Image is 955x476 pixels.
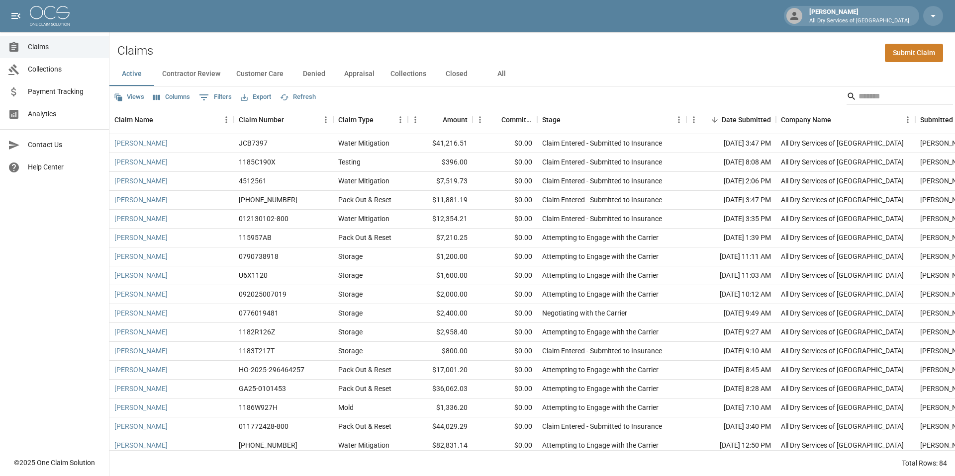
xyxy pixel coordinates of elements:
div: $0.00 [473,210,537,229]
button: Menu [393,112,408,127]
div: All Dry Services of Atlanta [781,402,904,412]
button: open drawer [6,6,26,26]
div: $44,029.29 [408,417,473,436]
div: All Dry Services of Atlanta [781,289,904,299]
div: $7,210.25 [408,229,473,247]
div: 01-009-082927 [239,195,297,205]
div: Water Mitigation [338,440,389,450]
div: $0.00 [473,342,537,361]
a: [PERSON_NAME] [114,308,168,318]
div: Date Submitted [686,106,776,134]
button: Menu [318,112,333,127]
a: [PERSON_NAME] [114,138,168,148]
div: Claim Name [109,106,234,134]
div: Pack Out & Reset [338,365,391,375]
div: Committed Amount [501,106,532,134]
p: All Dry Services of [GEOGRAPHIC_DATA] [809,17,909,25]
div: $2,000.00 [408,285,473,304]
a: [PERSON_NAME] [114,421,168,431]
a: [PERSON_NAME] [114,195,168,205]
div: $7,519.73 [408,172,473,191]
div: Search [847,88,953,106]
div: $2,958.40 [408,323,473,342]
button: Sort [487,113,501,127]
div: Claim Entered - Submitted to Insurance [542,157,662,167]
div: [DATE] 12:50 PM [686,436,776,455]
div: Stage [537,106,686,134]
a: [PERSON_NAME] [114,327,168,337]
div: Storage [338,346,363,356]
div: $41,216.51 [408,134,473,153]
div: All Dry Services of Atlanta [781,233,904,242]
button: Sort [284,113,298,127]
button: Menu [900,112,915,127]
div: 1183T217T [239,346,275,356]
div: 0776019481 [239,308,279,318]
div: Attempting to Engage with the Carrier [542,365,659,375]
button: Menu [671,112,686,127]
div: [DATE] 11:03 AM [686,266,776,285]
div: Attempting to Engage with the Carrier [542,233,659,242]
div: $0.00 [473,398,537,417]
div: $0.00 [473,304,537,323]
div: $0.00 [473,172,537,191]
button: Refresh [278,89,318,105]
div: [DATE] 1:39 PM [686,229,776,247]
div: Company Name [776,106,915,134]
div: 012130102-800 [239,214,288,224]
button: Sort [831,113,845,127]
div: [DATE] 9:49 AM [686,304,776,323]
div: [DATE] 3:47 PM [686,191,776,210]
button: All [479,62,524,86]
a: [PERSON_NAME] [114,251,168,261]
div: $11,881.19 [408,191,473,210]
div: All Dry Services of Atlanta [781,157,904,167]
div: 1186W927H [239,402,278,412]
button: Sort [153,113,167,127]
div: All Dry Services of Atlanta [781,195,904,205]
div: $0.00 [473,247,537,266]
div: JCB7397 [239,138,268,148]
div: Claim Entered - Submitted to Insurance [542,176,662,186]
div: [DATE] 9:27 AM [686,323,776,342]
div: $17,001.20 [408,361,473,380]
img: ocs-logo-white-transparent.png [30,6,70,26]
div: Amount [408,106,473,134]
button: Sort [429,113,443,127]
div: U6X1120 [239,270,268,280]
button: Menu [473,112,487,127]
div: Claim Type [333,106,408,134]
a: [PERSON_NAME] [114,157,168,167]
div: [DATE] 7:10 AM [686,398,776,417]
div: Mold [338,402,354,412]
button: Closed [434,62,479,86]
button: Sort [708,113,722,127]
div: $0.00 [473,285,537,304]
div: 092025007019 [239,289,286,299]
div: 01-009-039836 [239,440,297,450]
div: Water Mitigation [338,138,389,148]
div: Attempting to Engage with the Carrier [542,270,659,280]
div: All Dry Services of Atlanta [781,327,904,337]
button: Collections [382,62,434,86]
button: Active [109,62,154,86]
a: [PERSON_NAME] [114,346,168,356]
div: Claim Entered - Submitted to Insurance [542,346,662,356]
a: [PERSON_NAME] [114,233,168,242]
span: Collections [28,64,101,75]
div: All Dry Services of Atlanta [781,440,904,450]
div: Testing [338,157,361,167]
div: All Dry Services of Atlanta [781,176,904,186]
button: Contractor Review [154,62,228,86]
div: [DATE] 8:45 AM [686,361,776,380]
div: Attempting to Engage with the Carrier [542,402,659,412]
div: Claim Number [234,106,333,134]
button: Denied [291,62,336,86]
div: $396.00 [408,153,473,172]
div: Claim Entered - Submitted to Insurance [542,195,662,205]
div: [DATE] 3:35 PM [686,210,776,229]
div: Storage [338,251,363,261]
div: $1,336.20 [408,398,473,417]
div: Attempting to Engage with the Carrier [542,384,659,394]
div: $0.00 [473,191,537,210]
